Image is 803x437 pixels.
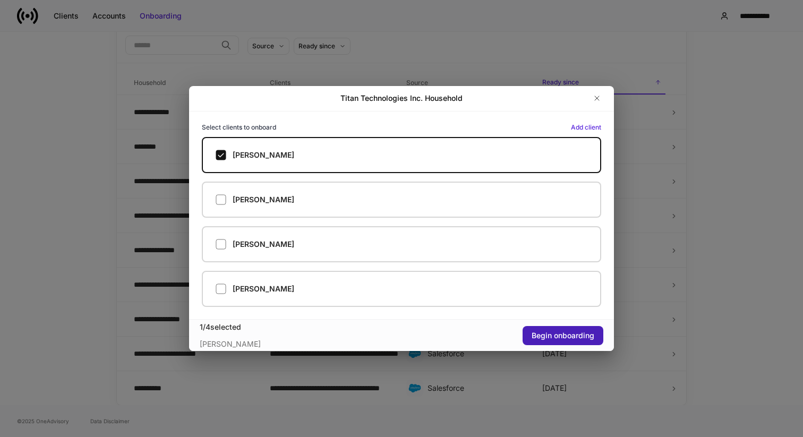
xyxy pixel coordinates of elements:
button: Begin onboarding [523,326,603,345]
h2: Titan Technologies Inc. Household [340,93,463,104]
label: [PERSON_NAME] [202,271,601,307]
label: [PERSON_NAME] [202,182,601,218]
div: 1 / 4 selected [200,322,401,332]
h5: [PERSON_NAME] [233,150,294,160]
div: [PERSON_NAME] [200,332,401,349]
h6: Select clients to onboard [202,122,276,132]
label: [PERSON_NAME] [202,137,601,173]
div: Begin onboarding [532,330,594,341]
h5: [PERSON_NAME] [233,284,294,294]
h5: [PERSON_NAME] [233,239,294,250]
h5: [PERSON_NAME] [233,194,294,205]
label: [PERSON_NAME] [202,226,601,262]
button: Add client [571,122,601,133]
